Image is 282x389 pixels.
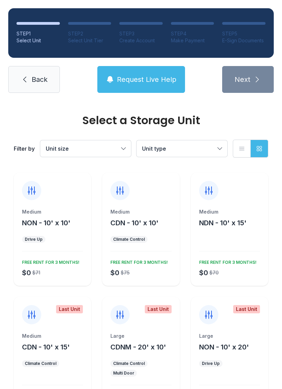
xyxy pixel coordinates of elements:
[196,257,257,265] div: FREE RENT FOR 3 MONTHS!
[113,237,145,242] div: Climate Control
[22,208,83,215] div: Medium
[40,140,131,157] button: Unit size
[110,343,166,351] span: CDNM - 20' x 10'
[119,37,163,44] div: Create Account
[32,75,47,84] span: Back
[142,145,166,152] span: Unit type
[22,218,70,228] button: NON - 10' x 10'
[68,30,111,37] div: STEP 2
[145,305,172,313] div: Last Unit
[22,342,70,352] button: CDN - 10' x 15'
[22,333,83,339] div: Medium
[199,333,260,339] div: Large
[199,268,208,278] div: $0
[110,208,171,215] div: Medium
[19,257,79,265] div: FREE RENT FOR 3 MONTHS!
[14,115,268,126] div: Select a Storage Unit
[25,361,56,366] div: Climate Control
[113,361,145,366] div: Climate Control
[46,145,69,152] span: Unit size
[171,30,214,37] div: STEP 4
[22,343,70,351] span: CDN - 10' x 15'
[121,269,130,276] div: $75
[25,237,43,242] div: Drive Up
[202,361,220,366] div: Drive Up
[199,208,260,215] div: Medium
[110,342,166,352] button: CDNM - 20' x 10'
[56,305,83,313] div: Last Unit
[110,268,119,278] div: $0
[110,219,159,227] span: CDN - 10' x 10'
[68,37,111,44] div: Select Unit Tier
[199,342,249,352] button: NON - 10' x 20'
[22,268,31,278] div: $0
[222,37,265,44] div: E-Sign Documents
[14,144,35,153] div: Filter by
[209,269,219,276] div: $70
[110,333,171,339] div: Large
[119,30,163,37] div: STEP 3
[17,37,60,44] div: Select Unit
[32,269,40,276] div: $71
[199,218,247,228] button: NDN - 10' x 15'
[235,75,250,84] span: Next
[171,37,214,44] div: Make Payment
[22,219,70,227] span: NON - 10' x 10'
[117,75,176,84] span: Request Live Help
[222,30,265,37] div: STEP 5
[233,305,260,313] div: Last Unit
[199,343,249,351] span: NON - 10' x 20'
[17,30,60,37] div: STEP 1
[113,370,134,376] div: Multi Door
[199,219,247,227] span: NDN - 10' x 15'
[110,218,159,228] button: CDN - 10' x 10'
[137,140,227,157] button: Unit type
[108,257,168,265] div: FREE RENT FOR 3 MONTHS!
